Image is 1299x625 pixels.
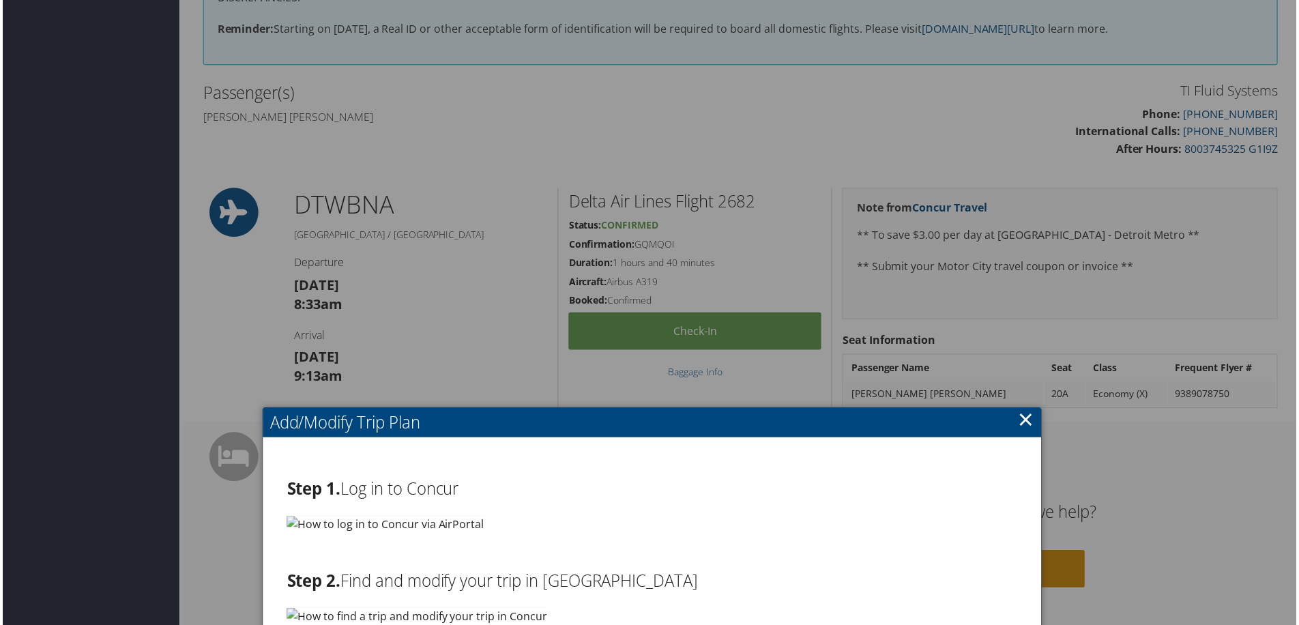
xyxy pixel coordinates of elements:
strong: Step 1. [285,480,339,502]
h2: Find and modify your trip in [GEOGRAPHIC_DATA] [285,572,1019,595]
h2: Add/Modify Trip Plan [261,409,1042,439]
img: How to log in to Concur via AirPortal [285,518,483,535]
h2: Log in to Concur [285,480,1019,503]
a: × [1020,407,1036,435]
strong: Step 2. [285,572,339,594]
